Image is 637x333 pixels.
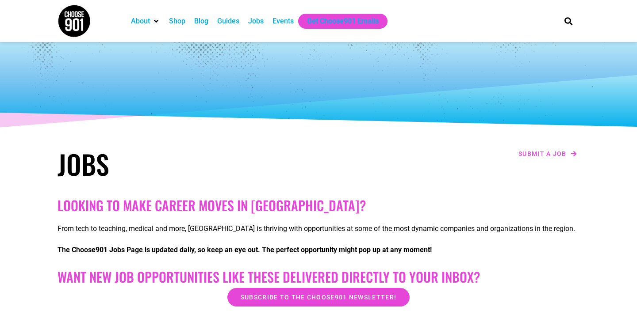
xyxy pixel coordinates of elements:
a: About [131,16,150,26]
div: Search [561,14,576,28]
a: Guides [217,16,239,26]
a: Blog [194,16,208,26]
a: Subscribe to the Choose901 newsletter! [227,288,410,307]
a: Shop [169,16,185,26]
span: Submit a job [518,151,567,157]
span: Subscribe to the Choose901 newsletter! [241,294,396,300]
div: About [127,14,165,29]
a: Submit a job [516,148,579,159]
a: Events [272,16,294,26]
strong: The Choose901 Jobs Page is updated daily, so keep an eye out. The perfect opportunity might pop u... [58,246,432,254]
p: From tech to teaching, medical and more, [GEOGRAPHIC_DATA] is thriving with opportunities at some... [58,223,579,234]
a: Get Choose901 Emails [307,16,379,26]
h2: Want New Job Opportunities like these Delivered Directly to your Inbox? [58,269,579,285]
nav: Main nav [127,14,549,29]
h1: Jobs [58,148,314,180]
a: Jobs [248,16,264,26]
h2: Looking to make career moves in [GEOGRAPHIC_DATA]? [58,197,579,213]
